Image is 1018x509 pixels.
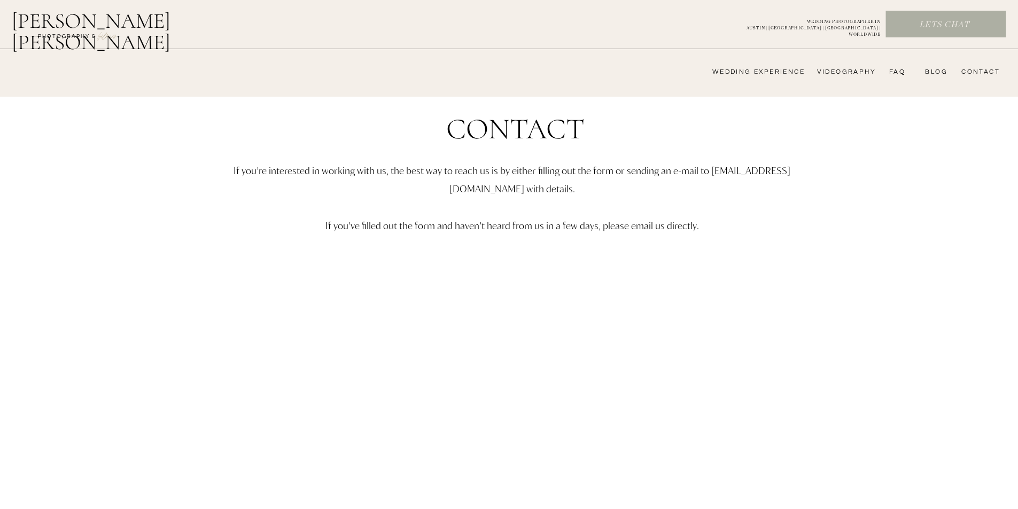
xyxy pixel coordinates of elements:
[697,68,805,76] a: wedding experience
[32,33,102,45] a: photography &
[12,10,226,36] a: [PERSON_NAME] [PERSON_NAME]
[88,29,127,42] a: FILMs
[921,68,947,76] a: bLog
[886,19,1004,31] a: Lets chat
[200,161,824,272] p: If you’re interested in working with us, the best way to reach us is by either filling out the fo...
[729,19,881,30] a: WEDDING PHOTOGRAPHER INAUSTIN | [GEOGRAPHIC_DATA] | [GEOGRAPHIC_DATA] | WORLDWIDE
[814,68,876,76] a: videography
[385,114,646,152] h1: Contact
[958,68,1000,76] a: CONTACT
[729,19,881,30] p: WEDDING PHOTOGRAPHER IN AUSTIN | [GEOGRAPHIC_DATA] | [GEOGRAPHIC_DATA] | WORLDWIDE
[884,68,905,76] a: FAQ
